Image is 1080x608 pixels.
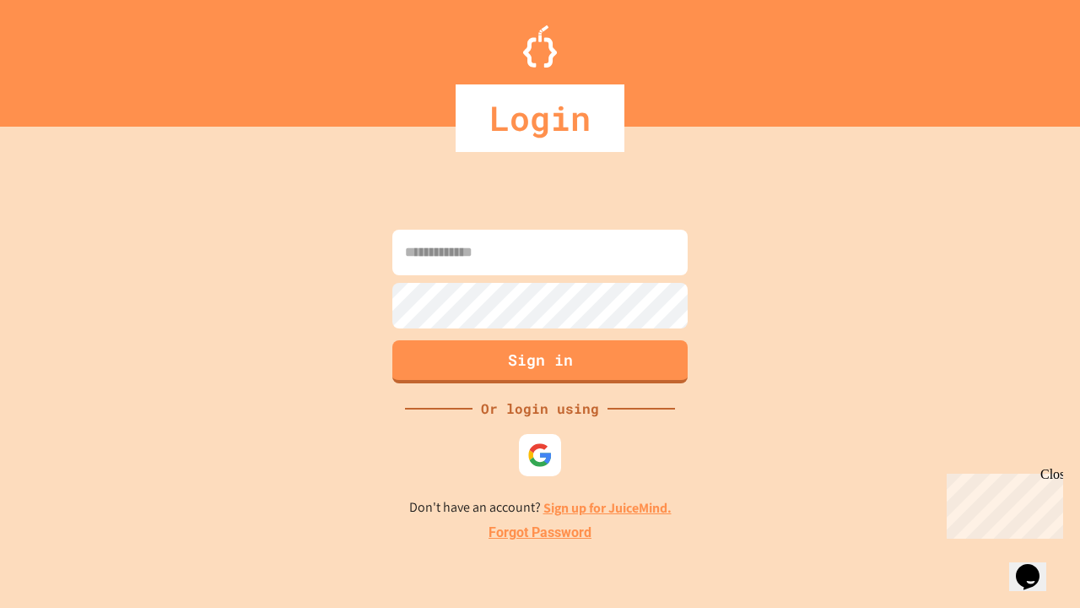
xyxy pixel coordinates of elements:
img: google-icon.svg [527,442,553,468]
img: Logo.svg [523,25,557,68]
div: Chat with us now!Close [7,7,116,107]
div: Login [456,84,624,152]
a: Forgot Password [489,523,591,543]
a: Sign up for JuiceMind. [543,499,672,517]
button: Sign in [392,340,688,383]
iframe: chat widget [940,467,1063,539]
div: Or login using [472,399,607,419]
iframe: chat widget [1009,540,1063,591]
p: Don't have an account? [409,497,672,518]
